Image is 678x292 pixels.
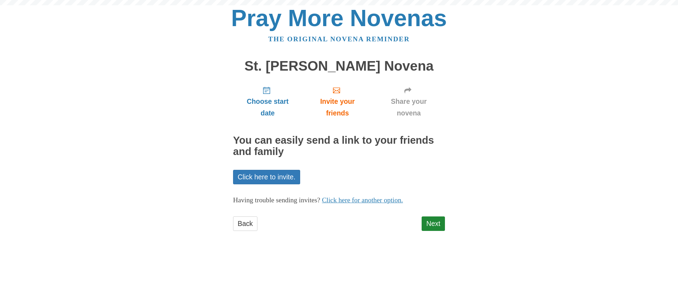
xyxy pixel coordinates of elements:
[373,81,445,123] a: Share your novena
[380,96,438,119] span: Share your novena
[309,96,365,119] span: Invite your friends
[233,81,302,123] a: Choose start date
[240,96,295,119] span: Choose start date
[302,81,373,123] a: Invite your friends
[231,5,447,31] a: Pray More Novenas
[233,216,257,231] a: Back
[233,170,300,184] a: Click here to invite.
[422,216,445,231] a: Next
[233,196,320,204] span: Having trouble sending invites?
[268,35,410,43] a: The original novena reminder
[233,135,445,157] h2: You can easily send a link to your friends and family
[322,196,403,204] a: Click here for another option.
[233,59,445,74] h1: St. [PERSON_NAME] Novena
